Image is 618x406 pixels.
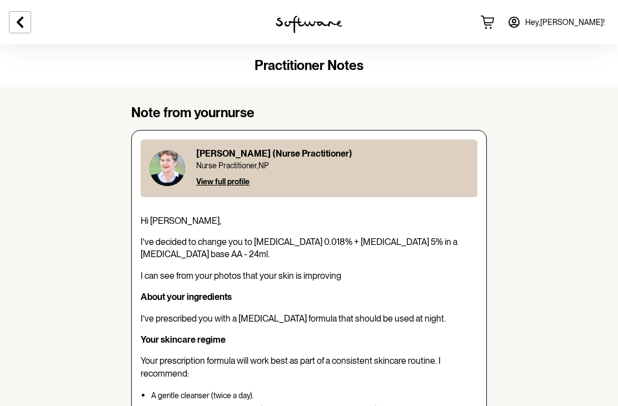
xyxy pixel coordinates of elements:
p: A gentle cleanser (twice a day). [151,391,477,400]
span: I’ve prescribed you with a [MEDICAL_DATA] formula that should be used at night. [141,313,446,324]
span: Practitioner Notes [255,57,363,73]
button: View full profile [196,177,250,186]
span: Hi [PERSON_NAME], [141,215,221,226]
span: I can see from your photos that your skin is improving [141,270,341,281]
span: I've decided to change you to [MEDICAL_DATA] 0.018% + [MEDICAL_DATA] 5% in a [MEDICAL_DATA] base ... [141,237,457,259]
img: software logo [276,16,342,33]
span: Hey, [PERSON_NAME] ! [525,18,605,27]
h4: Note from your nurse [131,105,487,121]
img: Ann Louise Butler [149,151,185,186]
span: Your prescription formula will work best as part of a consistent skincare routine. I recommend: [141,355,441,378]
p: Nurse Practitioner , NP [196,161,352,171]
p: [PERSON_NAME] (Nurse Practitioner) [196,148,352,159]
strong: Your skincare regime [141,334,226,345]
a: Hey,[PERSON_NAME]! [501,9,611,36]
strong: About your ingredients [141,292,232,302]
